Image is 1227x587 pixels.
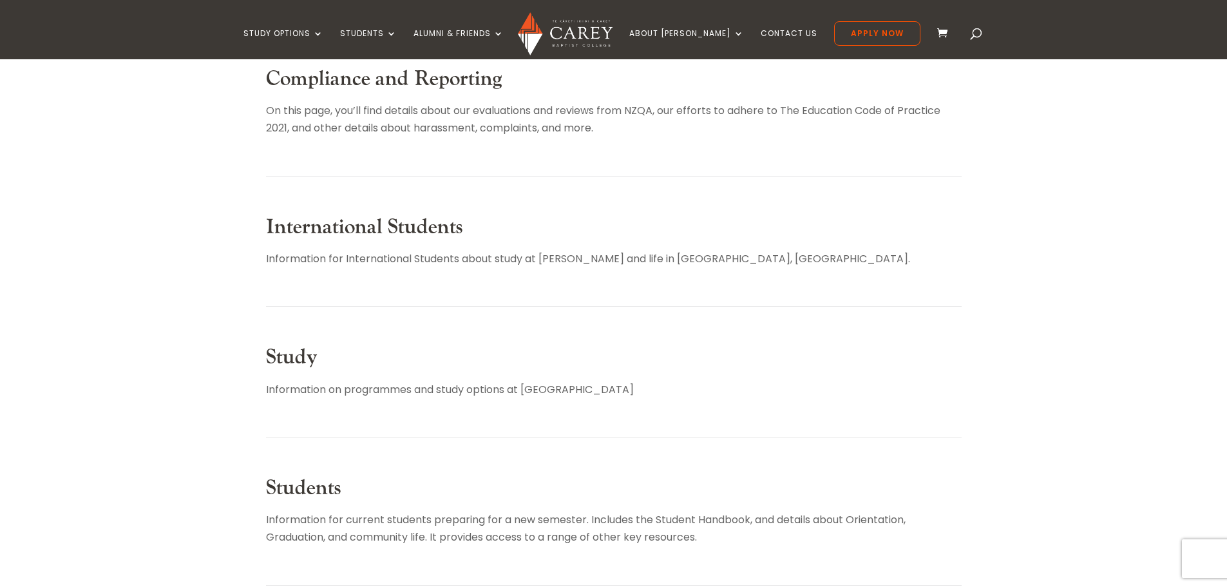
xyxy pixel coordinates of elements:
[518,12,613,55] img: Carey Baptist College
[340,29,397,59] a: Students
[266,214,462,240] a: International Students
[266,344,318,370] a: Study
[414,29,504,59] a: Alumni & Friends
[243,29,323,59] a: Study Options
[834,21,920,46] a: Apply Now
[266,66,502,92] a: Compliance and Reporting
[266,102,962,137] p: On this page, you’ll find details about our evaluations and reviews from NZQA, our efforts to adh...
[266,250,962,267] p: Information for International Students about study at [PERSON_NAME] and life in [GEOGRAPHIC_DATA]...
[629,29,744,59] a: About [PERSON_NAME]
[266,475,341,501] a: Students
[761,29,817,59] a: Contact Us
[266,511,962,546] p: Information for current students preparing for a new semester. Includes the Student Handbook, and...
[266,381,962,398] p: Information on programmes and study options at [GEOGRAPHIC_DATA]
